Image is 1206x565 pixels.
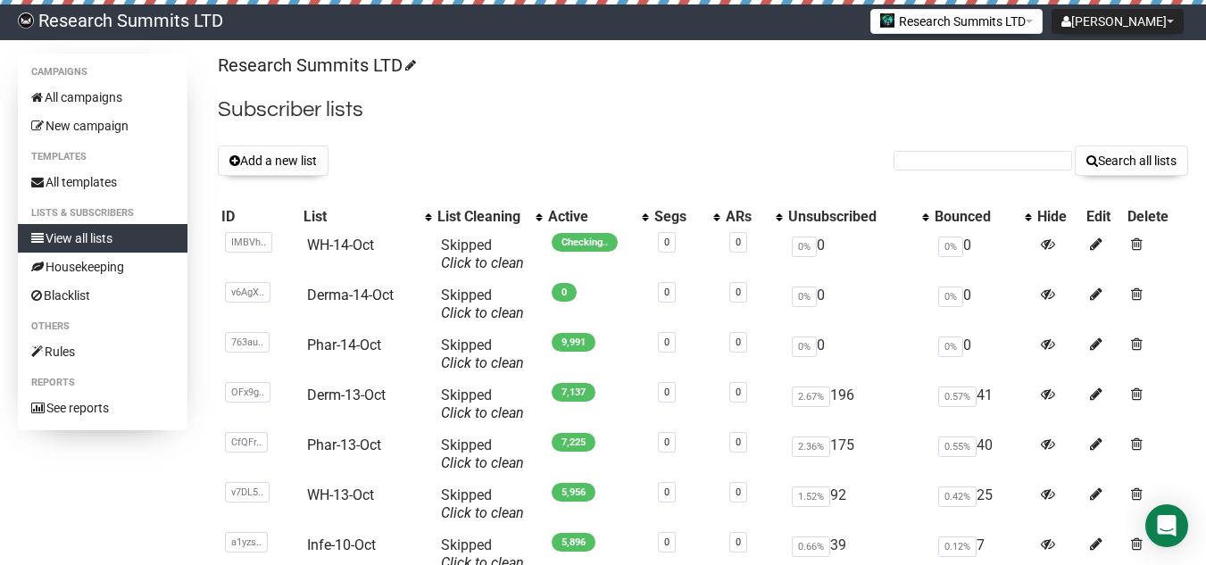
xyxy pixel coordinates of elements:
[654,208,704,226] div: Segs
[441,436,524,471] span: Skipped
[664,337,670,348] a: 0
[18,372,187,394] li: Reports
[792,237,817,257] span: 0%
[552,333,595,352] span: 9,991
[931,379,1035,429] td: 41
[221,208,296,226] div: ID
[1086,208,1120,226] div: Edit
[18,253,187,281] a: Housekeeping
[1034,204,1082,229] th: Hide: No sort applied, sorting is disabled
[218,94,1188,126] h2: Subscriber lists
[931,279,1035,329] td: 0
[722,204,785,229] th: ARs: No sort applied, activate to apply an ascending sort
[441,504,524,521] a: Click to clean
[552,433,595,452] span: 7,225
[736,436,741,448] a: 0
[300,204,434,229] th: List: No sort applied, activate to apply an ascending sort
[938,287,963,307] span: 0%
[938,386,977,407] span: 0.57%
[307,386,386,403] a: Derm-13-Oct
[552,283,577,302] span: 0
[792,337,817,357] span: 0%
[552,383,595,402] span: 7,137
[18,62,187,83] li: Campaigns
[938,536,977,557] span: 0.12%
[938,486,977,507] span: 0.42%
[935,208,1017,226] div: Bounced
[785,204,930,229] th: Unsubscribed: No sort applied, activate to apply an ascending sort
[792,486,830,507] span: 1.52%
[18,394,187,422] a: See reports
[548,208,634,226] div: Active
[931,479,1035,529] td: 25
[1052,9,1184,34] button: [PERSON_NAME]
[1124,204,1188,229] th: Delete: No sort applied, sorting is disabled
[552,483,595,502] span: 5,956
[18,83,187,112] a: All campaigns
[1037,208,1078,226] div: Hide
[225,282,270,303] span: v6AgX..
[441,404,524,421] a: Click to clean
[18,203,187,224] li: Lists & subscribers
[437,208,527,226] div: List Cleaning
[736,536,741,548] a: 0
[1083,204,1124,229] th: Edit: No sort applied, sorting is disabled
[726,208,767,226] div: ARs
[664,486,670,498] a: 0
[225,432,268,453] span: CfQFr..
[307,486,374,503] a: WH-13-Oct
[218,145,329,176] button: Add a new list
[651,204,722,229] th: Segs: No sort applied, activate to apply an ascending sort
[18,12,34,29] img: bccbfd5974049ef095ce3c15df0eef5a
[18,224,187,253] a: View all lists
[225,332,270,353] span: 763au..
[785,479,930,529] td: 92
[736,237,741,248] a: 0
[664,436,670,448] a: 0
[931,429,1035,479] td: 40
[18,337,187,366] a: Rules
[788,208,912,226] div: Unsubscribed
[225,382,270,403] span: OFx9g..
[664,536,670,548] a: 0
[441,454,524,471] a: Click to clean
[18,316,187,337] li: Others
[218,54,413,76] a: Research Summits LTD
[307,536,376,553] a: Infe-10-Oct
[785,329,930,379] td: 0
[545,204,652,229] th: Active: No sort applied, activate to apply an ascending sort
[441,237,524,271] span: Skipped
[792,436,830,457] span: 2.36%
[307,436,381,453] a: Phar-13-Oct
[664,287,670,298] a: 0
[938,436,977,457] span: 0.55%
[880,13,894,28] img: 2.jpg
[307,237,374,253] a: WH-14-Oct
[736,486,741,498] a: 0
[792,287,817,307] span: 0%
[785,229,930,279] td: 0
[792,386,830,407] span: 2.67%
[18,281,187,310] a: Blacklist
[938,237,963,257] span: 0%
[218,204,300,229] th: ID: No sort applied, sorting is disabled
[307,337,381,353] a: Phar-14-Oct
[931,329,1035,379] td: 0
[441,386,524,421] span: Skipped
[441,254,524,271] a: Click to clean
[441,304,524,321] a: Click to clean
[785,379,930,429] td: 196
[736,337,741,348] a: 0
[225,482,270,503] span: v7DL5..
[736,287,741,298] a: 0
[441,287,524,321] span: Skipped
[225,232,272,253] span: IMBVh..
[225,532,268,553] span: a1yzs..
[1145,504,1188,547] div: Open Intercom Messenger
[792,536,830,557] span: 0.66%
[434,204,545,229] th: List Cleaning: No sort applied, activate to apply an ascending sort
[18,112,187,140] a: New campaign
[1075,145,1188,176] button: Search all lists
[664,386,670,398] a: 0
[552,533,595,552] span: 5,896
